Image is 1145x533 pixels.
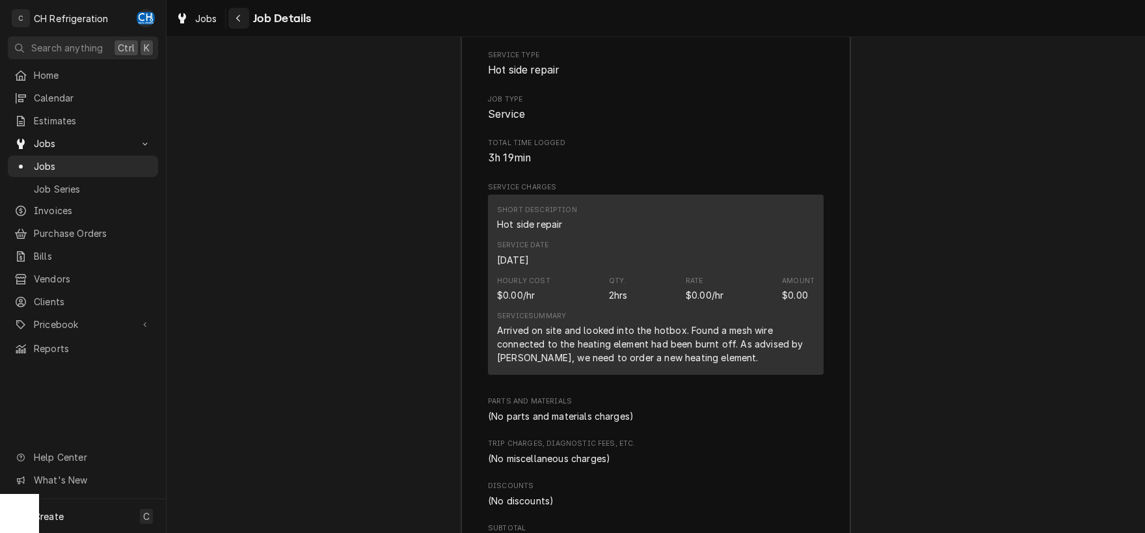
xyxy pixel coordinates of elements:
[488,50,824,78] div: Service Type
[34,226,152,240] span: Purchase Orders
[497,253,529,267] div: Service Date
[8,223,158,244] a: Purchase Orders
[782,288,808,302] div: Amount
[34,182,152,196] span: Job Series
[34,137,132,150] span: Jobs
[8,87,158,109] a: Calendar
[497,276,550,286] div: Hourly Cost
[488,50,824,61] span: Service Type
[8,314,158,335] a: Go to Pricebook
[195,12,217,25] span: Jobs
[8,291,158,312] a: Clients
[34,272,152,286] span: Vendors
[488,439,824,449] span: Trip Charges, Diagnostic Fees, etc.
[609,288,628,302] div: Quantity
[144,41,150,55] span: K
[488,138,824,166] div: Total Time Logged
[497,323,815,364] div: Arrived on site and looked into the hotbox. Found a mesh wire connected to the heating element ha...
[8,133,158,154] a: Go to Jobs
[8,110,158,131] a: Estimates
[34,159,152,173] span: Jobs
[12,9,30,27] div: C
[488,481,824,507] div: Discounts
[137,9,155,27] div: Chris Hiraga's Avatar
[488,152,531,164] span: 3h 19min
[488,396,824,407] span: Parts and Materials
[137,9,155,27] div: CH
[488,62,824,78] span: Service Type
[34,204,152,217] span: Invoices
[8,469,158,491] a: Go to What's New
[8,338,158,359] a: Reports
[118,41,135,55] span: Ctrl
[170,8,222,29] a: Jobs
[488,150,824,166] span: Total Time Logged
[609,276,628,302] div: Quantity
[497,240,548,251] div: Service Date
[34,91,152,105] span: Calendar
[488,108,525,120] span: Service
[34,68,152,82] span: Home
[34,114,152,128] span: Estimates
[488,481,824,491] span: Discounts
[34,473,150,487] span: What's New
[228,8,249,29] button: Navigate back
[34,450,150,464] span: Help Center
[8,446,158,468] a: Go to Help Center
[497,217,562,231] div: Short Description
[34,511,64,522] span: Create
[782,276,815,302] div: Amount
[34,342,152,355] span: Reports
[488,195,824,381] div: Service Charges List
[488,94,824,122] div: Job Type
[488,182,824,381] div: Service Charges
[143,510,150,523] span: C
[686,276,723,302] div: Price
[34,12,109,25] div: CH Refrigeration
[31,41,103,55] span: Search anything
[488,494,824,508] div: Discounts List
[8,156,158,177] a: Jobs
[488,138,824,148] span: Total Time Logged
[8,36,158,59] button: Search anythingCtrlK
[497,311,566,321] div: Service Summary
[8,178,158,200] a: Job Series
[497,205,577,215] div: Short Description
[488,195,824,375] div: Line Item
[686,288,723,302] div: Price
[34,249,152,263] span: Bills
[488,409,824,423] div: Parts and Materials List
[488,439,824,465] div: Trip Charges, Diagnostic Fees, etc.
[488,396,824,422] div: Parts and Materials
[488,64,559,76] span: Hot side repair
[8,200,158,221] a: Invoices
[249,10,312,27] span: Job Details
[497,240,548,266] div: Service Date
[497,205,577,231] div: Short Description
[497,288,535,302] div: Cost
[488,94,824,105] span: Job Type
[488,107,824,122] span: Job Type
[488,182,824,193] span: Service Charges
[686,276,703,286] div: Rate
[8,268,158,290] a: Vendors
[34,318,132,331] span: Pricebook
[782,276,815,286] div: Amount
[488,452,824,465] div: Trip Charges, Diagnostic Fees, etc. List
[609,276,626,286] div: Qty.
[8,64,158,86] a: Home
[497,276,550,302] div: Cost
[8,245,158,267] a: Bills
[34,295,152,308] span: Clients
